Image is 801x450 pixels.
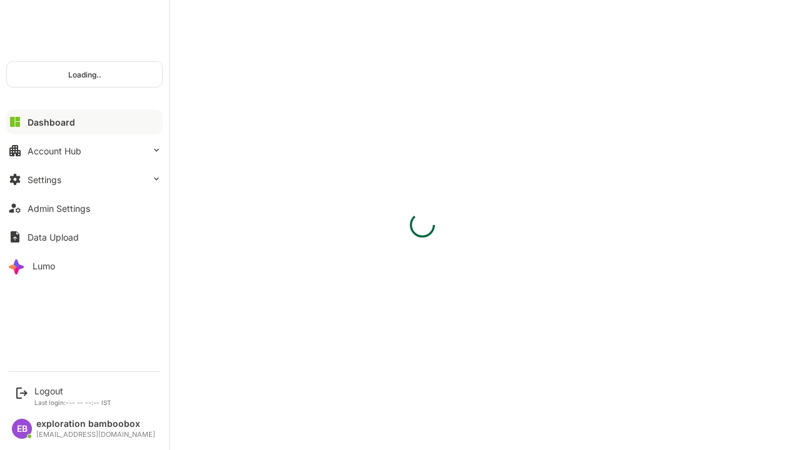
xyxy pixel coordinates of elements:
div: Account Hub [28,146,81,156]
div: Data Upload [28,232,79,242]
p: Last login: --- -- --:-- IST [34,399,111,406]
div: Settings [28,174,61,185]
div: [EMAIL_ADDRESS][DOMAIN_NAME] [36,431,155,439]
button: Admin Settings [6,196,163,221]
div: Logout [34,386,111,396]
div: Loading.. [7,62,162,87]
div: exploration bamboobox [36,419,155,429]
div: Dashboard [28,117,75,127]
div: Admin Settings [28,203,90,214]
button: Account Hub [6,138,163,163]
div: EB [12,419,32,439]
button: Settings [6,167,163,192]
div: Lumo [33,261,55,271]
button: Dashboard [6,109,163,134]
button: Lumo [6,253,163,278]
button: Data Upload [6,224,163,249]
